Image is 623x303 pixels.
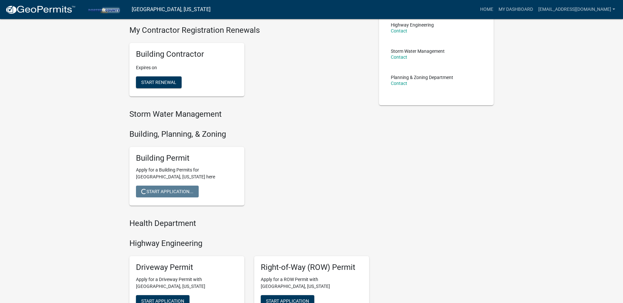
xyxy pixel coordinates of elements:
h4: Highway Engineering [129,239,369,248]
a: My Dashboard [496,3,536,16]
a: Home [478,3,496,16]
p: Expires on [136,64,238,71]
h5: Building Permit [136,153,238,163]
h5: Building Contractor [136,50,238,59]
button: Start Renewal [136,76,182,88]
button: Start Application... [136,186,199,197]
a: [EMAIL_ADDRESS][DOMAIN_NAME] [536,3,618,16]
p: Apply for a ROW Permit with [GEOGRAPHIC_DATA], [US_STATE] [261,276,363,290]
a: Contact [391,28,407,33]
p: Highway Engineering [391,23,434,27]
wm-registration-list-section: My Contractor Registration Renewals [129,26,369,102]
a: [GEOGRAPHIC_DATA], [US_STATE] [132,4,211,15]
p: Apply for a Driveway Permit with [GEOGRAPHIC_DATA], [US_STATE] [136,276,238,290]
span: Start Application... [141,189,193,194]
img: Porter County, Indiana [81,5,126,14]
h4: Health Department [129,219,369,228]
h4: My Contractor Registration Renewals [129,26,369,35]
p: Storm Water Management [391,49,445,53]
h5: Right-of-Way (ROW) Permit [261,263,363,272]
span: Start Renewal [141,80,176,85]
h4: Storm Water Management [129,110,369,119]
h5: Driveway Permit [136,263,238,272]
a: Contact [391,81,407,86]
p: Planning & Zoning Department [391,75,453,80]
p: Apply for a Building Permits for [GEOGRAPHIC_DATA], [US_STATE] here [136,167,238,180]
h4: Building, Planning, & Zoning [129,130,369,139]
a: Contact [391,54,407,60]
